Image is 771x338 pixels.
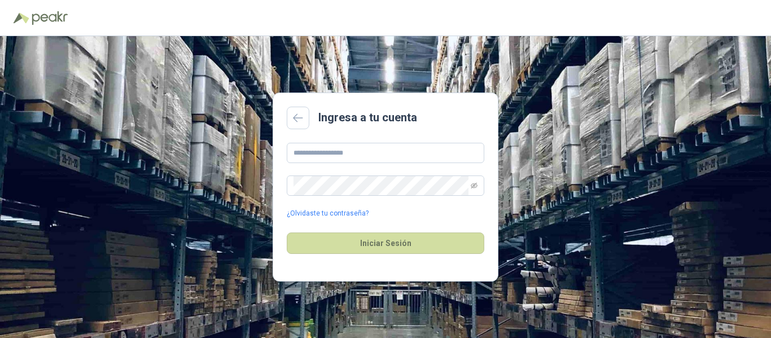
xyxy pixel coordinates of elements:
h2: Ingresa a tu cuenta [318,109,417,126]
button: Iniciar Sesión [287,232,484,254]
a: ¿Olvidaste tu contraseña? [287,208,369,219]
span: eye-invisible [471,182,478,189]
img: Logo [14,12,29,24]
img: Peakr [32,11,68,25]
